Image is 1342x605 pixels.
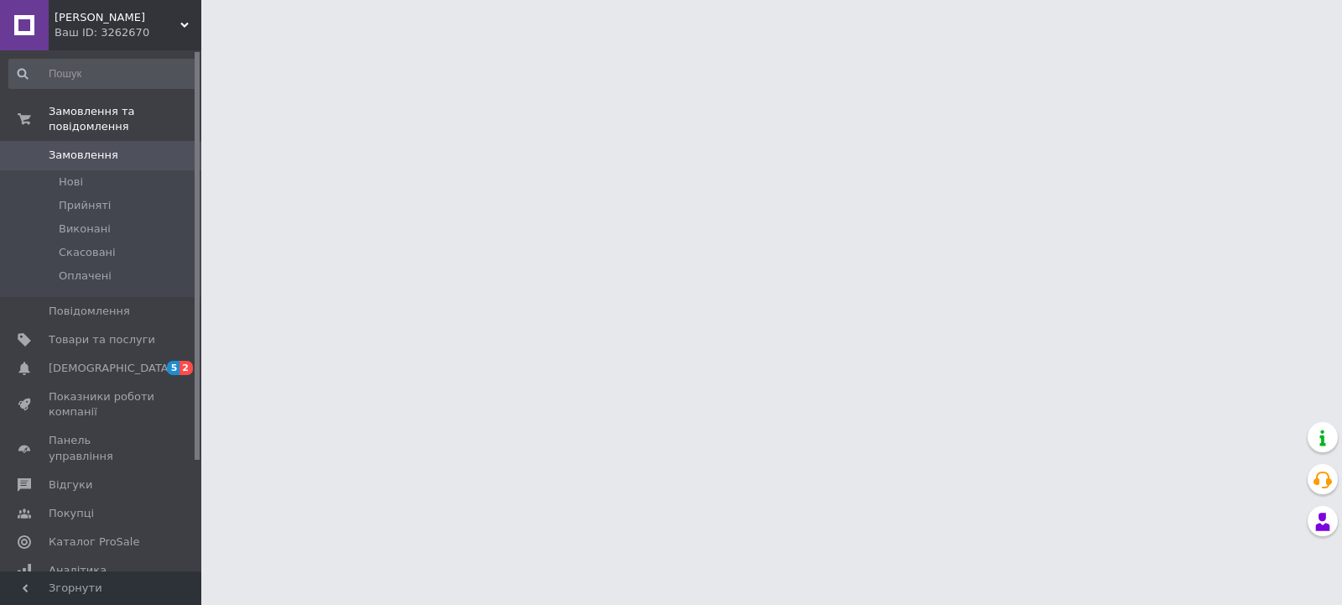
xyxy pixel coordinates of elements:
span: Виконані [59,222,111,237]
span: Повідомлення [49,304,130,319]
span: [DEMOGRAPHIC_DATA] [49,361,173,376]
span: Замовлення [49,148,118,163]
span: Вольтампер [55,10,180,25]
div: Ваш ID: 3262670 [55,25,201,40]
span: Покупці [49,506,94,521]
input: Пошук [8,59,198,89]
span: Оплачені [59,269,112,284]
span: Скасовані [59,245,116,260]
span: Прийняті [59,198,111,213]
span: Відгуки [49,477,92,493]
span: 2 [179,361,193,375]
span: Панель управління [49,433,155,463]
span: 5 [167,361,180,375]
span: Замовлення та повідомлення [49,104,201,134]
span: Товари та послуги [49,332,155,347]
span: Каталог ProSale [49,535,139,550]
span: Нові [59,175,83,190]
span: Аналітика [49,563,107,578]
span: Показники роботи компанії [49,389,155,420]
